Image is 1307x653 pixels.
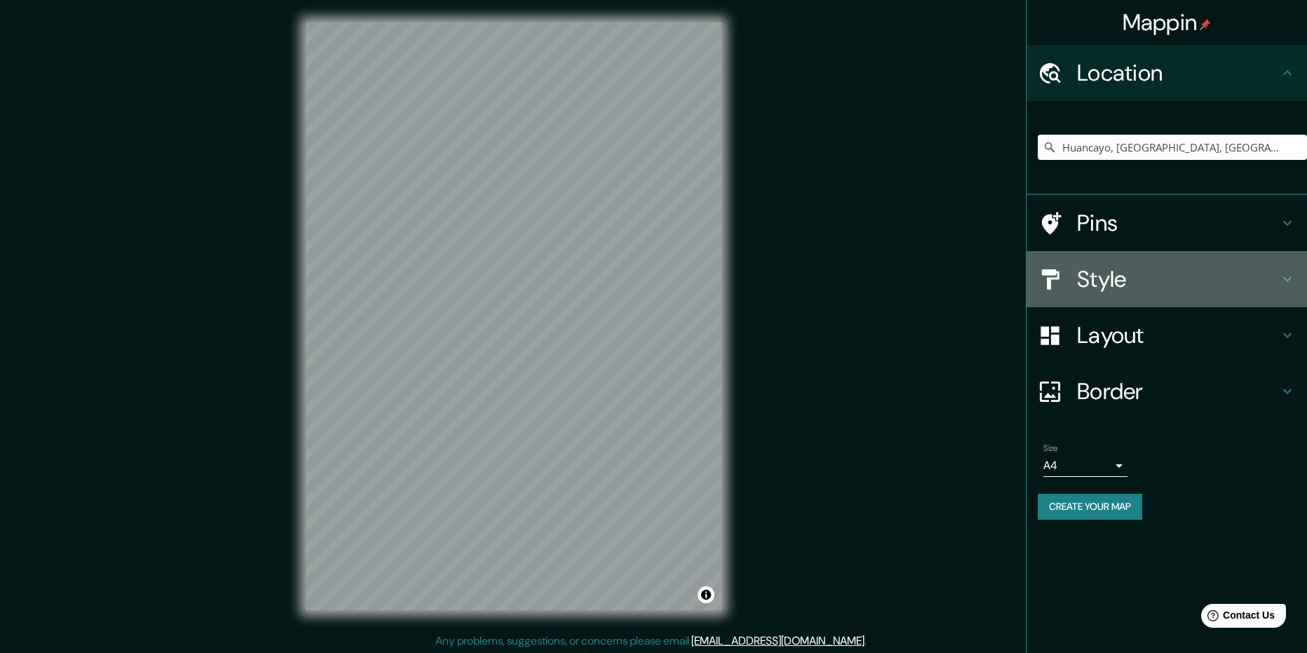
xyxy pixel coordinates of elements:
img: pin-icon.png [1200,19,1211,30]
div: A4 [1043,455,1127,477]
label: Size [1043,443,1058,455]
h4: Location [1077,59,1279,87]
button: Toggle attribution [698,586,715,603]
div: Border [1027,363,1307,419]
iframe: Help widget launcher [1182,598,1292,638]
button: Create your map [1038,494,1142,520]
h4: Style [1077,265,1279,293]
div: Layout [1027,307,1307,363]
a: [EMAIL_ADDRESS][DOMAIN_NAME] [691,633,865,648]
div: Pins [1027,195,1307,251]
h4: Border [1077,377,1279,405]
input: Pick your city or area [1038,135,1307,160]
div: Style [1027,251,1307,307]
h4: Mappin [1123,8,1212,36]
h4: Layout [1077,321,1279,349]
canvas: Map [306,22,722,610]
h4: Pins [1077,209,1279,237]
div: . [869,633,872,649]
p: Any problems, suggestions, or concerns please email . [435,633,867,649]
div: Location [1027,45,1307,101]
div: . [867,633,869,649]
